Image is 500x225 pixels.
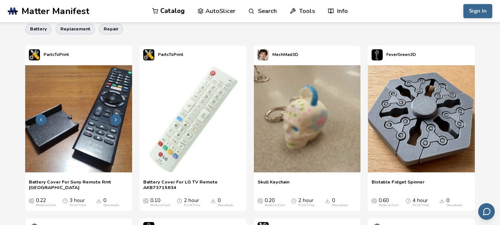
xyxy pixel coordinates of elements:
[158,51,183,59] p: PartsToPrint
[258,49,269,60] img: MechMad3D's profile
[103,204,120,207] div: Downloads
[413,198,429,207] div: 4 hour
[298,198,315,207] div: 2 hour
[258,198,263,204] span: Average Cost
[258,179,289,190] a: Skull Keychain
[325,198,330,204] span: Downloads
[70,204,86,207] div: Print Time
[332,198,348,207] div: 0
[211,198,216,204] span: Downloads
[463,4,492,18] button: Sign In
[265,198,285,207] div: 0.20
[291,198,296,204] span: Average Print Time
[21,6,89,16] span: Matter Manifest
[446,198,463,207] div: 0
[368,46,420,64] a: FeverGreen3D's profileFeverGreen3D
[413,204,429,207] div: Print Time
[184,198,200,207] div: 2 hour
[372,198,377,204] span: Average Cost
[218,198,234,207] div: 0
[63,198,68,204] span: Average Print Time
[177,198,182,204] span: Average Print Time
[29,198,34,204] span: Average Cost
[150,204,170,207] div: Material Cost
[386,51,416,59] p: FeverGreen3D
[372,179,425,190] a: Bistable Fidget Spinner
[406,198,411,204] span: Average Print Time
[143,198,148,204] span: Average Cost
[478,203,495,220] button: Send feedback via email
[44,51,69,59] p: PartsToPrint
[29,179,128,190] a: Battery Cover For Sony Remote Rmt [GEOGRAPHIC_DATA]
[184,204,200,207] div: Print Time
[56,24,95,34] button: replacement
[96,198,101,204] span: Downloads
[143,49,154,60] img: PartsToPrint's profile
[29,49,40,60] img: PartsToPrint's profile
[218,204,234,207] div: Downloads
[70,198,86,207] div: 3 hour
[372,49,383,60] img: FeverGreen3D's profile
[332,204,348,207] div: Downloads
[140,46,187,64] a: PartsToPrint's profilePartsToPrint
[272,51,298,59] p: MechMad3D
[143,179,243,190] a: Battery Cover For LG TV Remote AKB73715634
[254,46,302,64] a: MechMad3D's profileMechMad3D
[265,204,285,207] div: Material Cost
[379,204,399,207] div: Material Cost
[379,198,399,207] div: 0.60
[439,198,444,204] span: Downloads
[446,204,463,207] div: Downloads
[25,24,52,34] button: battery
[25,46,73,64] a: PartsToPrint's profilePartsToPrint
[103,198,120,207] div: 0
[298,204,315,207] div: Print Time
[36,204,56,207] div: Material Cost
[99,24,123,34] button: repair
[36,198,56,207] div: 0.22
[150,198,170,207] div: 0.10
